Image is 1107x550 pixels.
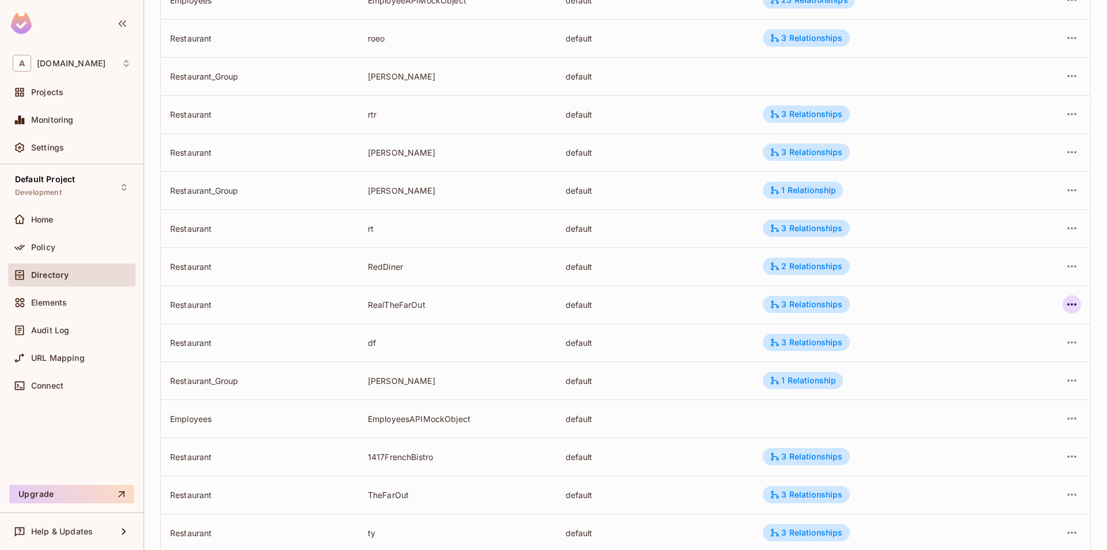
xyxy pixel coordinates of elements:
div: 3 Relationships [770,489,842,500]
div: 3 Relationships [770,147,842,157]
span: URL Mapping [31,353,85,363]
div: Restaurant [170,489,349,500]
div: 3 Relationships [770,299,842,310]
div: default [566,337,745,348]
span: Default Project [15,175,75,184]
div: rtr [368,109,547,120]
div: 3 Relationships [770,337,842,348]
div: Restaurant [170,33,349,44]
span: Development [15,188,62,197]
div: Restaurant [170,528,349,538]
div: 1417FrenchBistro [368,451,547,462]
span: Monitoring [31,115,74,125]
div: rt [368,223,547,234]
div: Restaurant_Group [170,375,349,386]
div: 1 Relationship [770,375,836,386]
span: Audit Log [31,326,69,335]
div: roeo [368,33,547,44]
span: Elements [31,298,67,307]
div: ty [368,528,547,538]
span: Help & Updates [31,527,93,536]
div: default [566,185,745,196]
span: Settings [31,143,64,152]
div: default [566,71,745,82]
span: Policy [31,243,55,252]
div: default [566,375,745,386]
div: default [566,489,745,500]
span: Projects [31,88,63,97]
span: Workspace: allerin.com [37,59,106,68]
div: Restaurant [170,451,349,462]
div: default [566,261,745,272]
div: 3 Relationships [770,33,842,43]
div: Restaurant [170,299,349,310]
div: [PERSON_NAME] [368,185,547,196]
div: [PERSON_NAME] [368,375,547,386]
div: Employees [170,413,349,424]
div: EmployeesAPIMockObject [368,413,547,424]
div: RealTheFarOut [368,299,547,310]
div: default [566,451,745,462]
div: Restaurant [170,261,349,272]
div: [PERSON_NAME] [368,147,547,158]
div: 1 Relationship [770,185,836,195]
div: Restaurant [170,147,349,158]
div: Restaurant [170,337,349,348]
span: A [13,55,31,71]
div: Restaurant [170,109,349,120]
div: default [566,413,745,424]
div: TheFarOut [368,489,547,500]
div: default [566,109,745,120]
div: 3 Relationships [770,451,842,462]
div: default [566,147,745,158]
div: RedDiner [368,261,547,272]
span: Directory [31,270,69,280]
div: 3 Relationships [770,223,842,233]
div: default [566,299,745,310]
div: default [566,223,745,234]
div: df [368,337,547,348]
div: 3 Relationships [770,109,842,119]
div: default [566,528,745,538]
span: Connect [31,381,63,390]
div: Restaurant [170,223,349,234]
div: Restaurant_Group [170,185,349,196]
div: [PERSON_NAME] [368,71,547,82]
span: Home [31,215,54,224]
img: SReyMgAAAABJRU5ErkJggg== [11,13,32,34]
div: 2 Relationships [770,261,842,272]
div: default [566,33,745,44]
button: Upgrade [9,485,134,503]
div: 3 Relationships [770,528,842,538]
div: Restaurant_Group [170,71,349,82]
